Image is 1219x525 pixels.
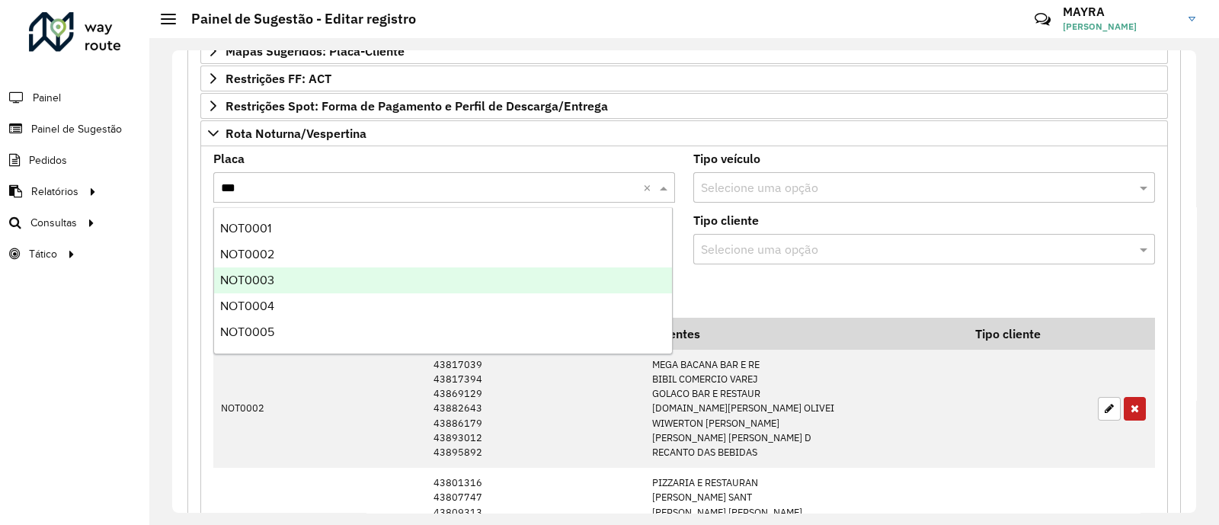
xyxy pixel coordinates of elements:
span: Tático [29,246,57,262]
span: NOT0002 [220,248,274,261]
ng-dropdown-panel: Options list [213,207,673,354]
span: Pedidos [29,152,67,168]
span: Consultas [30,215,77,231]
span: Restrições Spot: Forma de Pagamento e Perfil de Descarga/Entrega [226,100,608,112]
span: Painel de Sugestão [31,121,122,137]
a: Mapas Sugeridos: Placa-Cliente [200,38,1168,64]
th: Clientes [645,318,965,350]
span: Clear all [643,178,656,197]
label: Tipo cliente [693,211,759,229]
label: Tipo veículo [693,149,760,168]
a: Restrições Spot: Forma de Pagamento e Perfil de Descarga/Entrega [200,93,1168,119]
label: Placa [213,149,245,168]
td: 43817039 43817394 43869129 43882643 43886179 43893012 43895892 [426,350,645,468]
span: NOT0005 [220,325,274,338]
th: Tipo cliente [965,318,1090,350]
span: NOT0004 [220,299,274,312]
span: NOT0003 [220,274,274,287]
span: Relatórios [31,184,78,200]
a: Rota Noturna/Vespertina [200,120,1168,146]
a: Contato Rápido [1026,3,1059,36]
span: NOT0001 [220,222,271,235]
span: [PERSON_NAME] [1063,20,1177,34]
h2: Painel de Sugestão - Editar registro [176,11,416,27]
span: Restrições FF: ACT [226,72,331,85]
span: Mapas Sugeridos: Placa-Cliente [226,45,405,57]
span: Painel [33,90,61,106]
td: NOT0002 [213,350,299,468]
h3: MAYRA [1063,5,1177,19]
a: Restrições FF: ACT [200,66,1168,91]
td: MEGA BACANA BAR E RE BIBIL COMERCIO VAREJ GOLACO BAR E RESTAUR [DOMAIN_NAME][PERSON_NAME] OLIVEI ... [645,350,965,468]
span: Rota Noturna/Vespertina [226,127,366,139]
